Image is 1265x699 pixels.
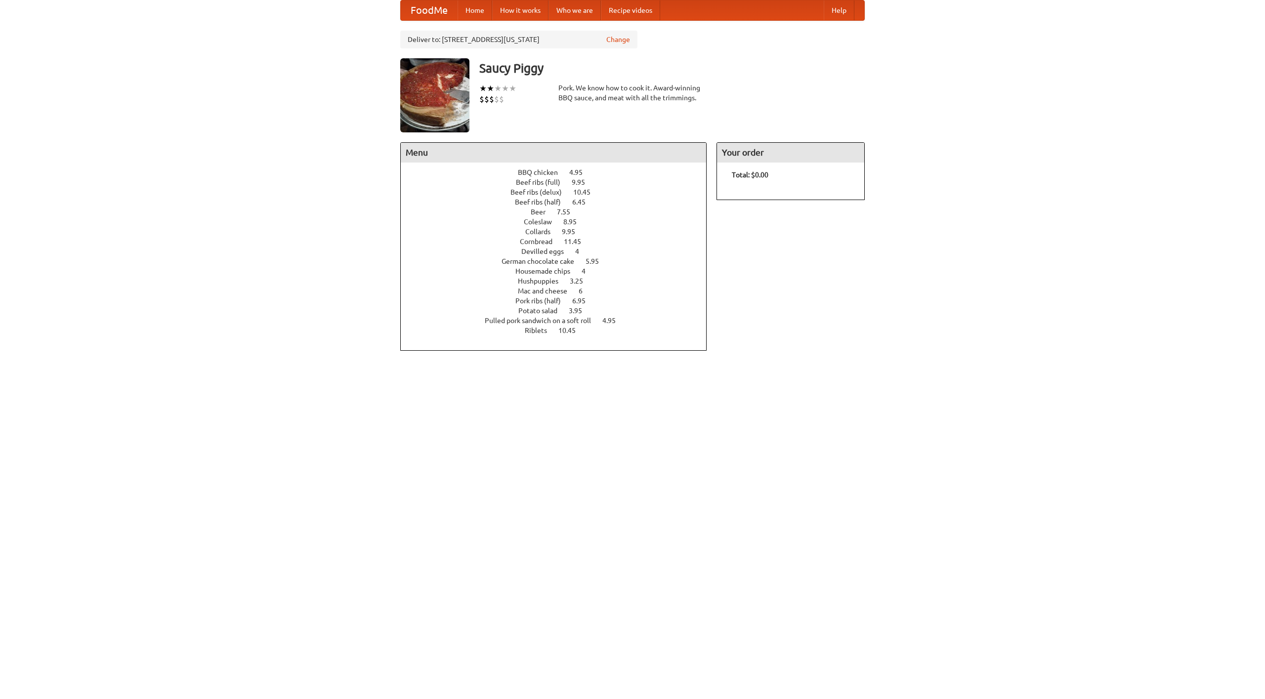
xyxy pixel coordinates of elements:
span: 4.95 [602,317,626,325]
span: 10.45 [573,188,600,196]
span: 3.25 [570,277,593,285]
span: 4 [575,247,589,255]
a: Beef ribs (full) 9.95 [516,178,603,186]
li: ★ [479,83,487,94]
span: 7.55 [557,208,580,216]
span: 9.95 [562,228,585,236]
li: $ [494,94,499,105]
a: Devilled eggs 4 [521,247,597,255]
li: $ [484,94,489,105]
a: Help [824,0,854,20]
span: Collards [525,228,560,236]
a: Housemade chips 4 [515,267,604,275]
span: German chocolate cake [502,257,584,265]
span: Coleslaw [524,218,562,226]
a: Cornbread 11.45 [520,238,599,246]
a: Potato salad 3.95 [518,307,600,315]
span: 5.95 [586,257,609,265]
a: Pork ribs (half) 6.95 [515,297,604,305]
a: Collards 9.95 [525,228,593,236]
div: Deliver to: [STREET_ADDRESS][US_STATE] [400,31,637,48]
a: Who we are [548,0,601,20]
a: FoodMe [401,0,458,20]
a: Change [606,35,630,44]
span: 4 [582,267,595,275]
li: $ [489,94,494,105]
span: 6.45 [572,198,595,206]
li: ★ [494,83,502,94]
span: Riblets [525,327,557,334]
a: Mac and cheese 6 [518,287,601,295]
span: Beef ribs (delux) [510,188,572,196]
h4: Your order [717,143,864,163]
li: $ [479,94,484,105]
span: BBQ chicken [518,168,568,176]
span: 11.45 [564,238,591,246]
a: Riblets 10.45 [525,327,594,334]
span: Cornbread [520,238,562,246]
a: How it works [492,0,548,20]
img: angular.jpg [400,58,469,132]
span: 6 [579,287,592,295]
a: German chocolate cake 5.95 [502,257,617,265]
span: 3.95 [569,307,592,315]
span: Devilled eggs [521,247,574,255]
b: Total: $0.00 [732,171,768,179]
a: Home [458,0,492,20]
span: Beef ribs (full) [516,178,570,186]
span: 4.95 [569,168,592,176]
span: Potato salad [518,307,567,315]
a: Recipe videos [601,0,660,20]
span: Pork ribs (half) [515,297,571,305]
li: ★ [487,83,494,94]
a: Beer 7.55 [531,208,589,216]
h4: Menu [401,143,706,163]
a: Beef ribs (half) 6.45 [515,198,604,206]
span: Housemade chips [515,267,580,275]
span: Mac and cheese [518,287,577,295]
li: $ [499,94,504,105]
span: Beer [531,208,555,216]
h3: Saucy Piggy [479,58,865,78]
a: Pulled pork sandwich on a soft roll 4.95 [485,317,634,325]
span: 8.95 [563,218,587,226]
a: Beef ribs (delux) 10.45 [510,188,609,196]
span: 9.95 [572,178,595,186]
span: Hushpuppies [518,277,568,285]
li: ★ [502,83,509,94]
a: BBQ chicken 4.95 [518,168,601,176]
span: 10.45 [558,327,586,334]
span: Pulled pork sandwich on a soft roll [485,317,601,325]
div: Pork. We know how to cook it. Award-winning BBQ sauce, and meat with all the trimmings. [558,83,707,103]
a: Hushpuppies 3.25 [518,277,601,285]
span: 6.95 [572,297,595,305]
span: Beef ribs (half) [515,198,571,206]
a: Coleslaw 8.95 [524,218,595,226]
li: ★ [509,83,516,94]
